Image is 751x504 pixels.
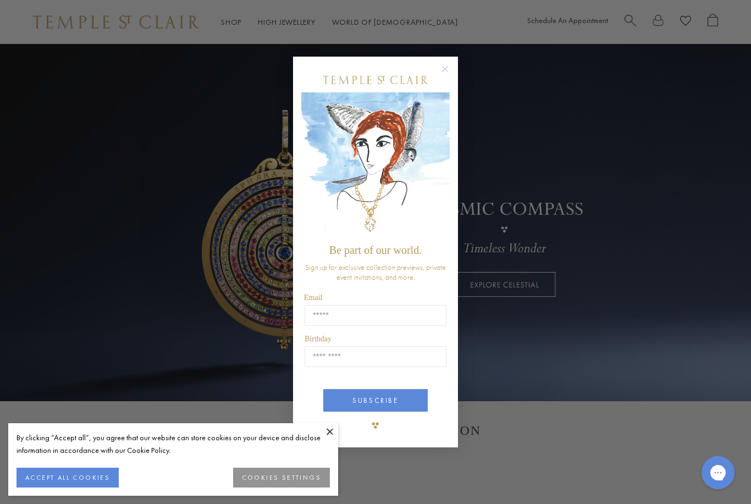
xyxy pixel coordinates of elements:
[323,389,428,412] button: SUBSCRIBE
[301,92,450,239] img: c4a9eb12-d91a-4d4a-8ee0-386386f4f338.jpeg
[16,431,330,457] div: By clicking “Accept all”, you agree that our website can store cookies on your device and disclos...
[696,452,740,493] iframe: Gorgias live chat messenger
[233,468,330,488] button: COOKIES SETTINGS
[365,414,386,436] img: TSC
[305,305,446,326] input: Email
[305,335,332,343] span: Birthday
[444,68,457,81] button: Close dialog
[329,244,422,256] span: Be part of our world.
[16,468,119,488] button: ACCEPT ALL COOKIES
[323,76,428,84] img: Temple St. Clair
[304,293,322,302] span: Email
[305,262,446,282] span: Sign up for exclusive collection previews, private event invitations, and more.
